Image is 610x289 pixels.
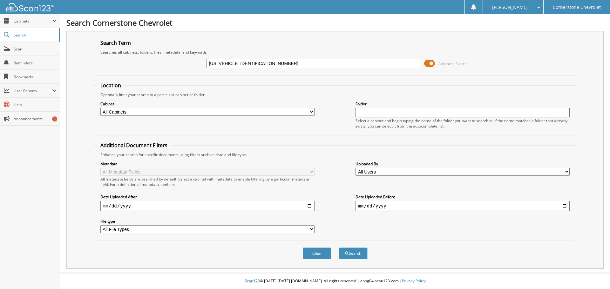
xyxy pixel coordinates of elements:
[14,32,56,38] span: Search
[356,118,570,129] div: Select a cabinet and begin typing the name of the folder you want to search in. If the name match...
[167,182,175,187] a: here
[14,74,57,80] span: Bookmarks
[356,194,570,200] label: Date Uploaded Before
[578,259,610,289] iframe: Chat Widget
[97,142,171,149] legend: Additional Document Filters
[14,102,57,108] span: Help
[100,219,315,224] label: File type
[6,3,54,11] img: scan123-logo-white.svg
[97,152,573,157] div: Enhance your search for specific documents using filters such as date and file type.
[97,92,573,97] div: Optionally limit your search to a particular cabinet or folder
[100,201,315,211] input: start
[100,101,315,107] label: Cabinet
[245,278,260,284] span: Scan123
[100,161,315,167] label: Metadata
[14,116,57,122] span: Announcements
[356,161,570,167] label: Uploaded By
[492,5,528,9] span: [PERSON_NAME]
[402,278,426,284] a: Privacy Policy
[339,247,368,259] button: Search
[303,247,331,259] button: Clear
[14,60,57,66] span: Reminders
[356,201,570,211] input: end
[100,176,315,187] div: All metadata fields are searched by default. Select a cabinet with metadata to enable filtering b...
[97,39,134,46] legend: Search Term
[97,82,124,89] legend: Location
[100,194,315,200] label: Date Uploaded After
[553,5,601,9] span: Cornerstone Chevrolet
[14,46,57,52] span: Scan
[52,116,57,122] div: 6
[97,49,573,55] div: Searches all cabinets, folders, files, metadata, and keywords
[356,101,570,107] label: Folder
[14,18,52,24] span: Cabinets
[438,61,467,66] span: Advanced Search
[60,273,610,289] div: © [DATE]-[DATE] [DOMAIN_NAME]. All rights reserved | appg04-scan123-com |
[14,88,52,94] span: User Reports
[66,17,604,28] h1: Search Cornerstone Chevrolet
